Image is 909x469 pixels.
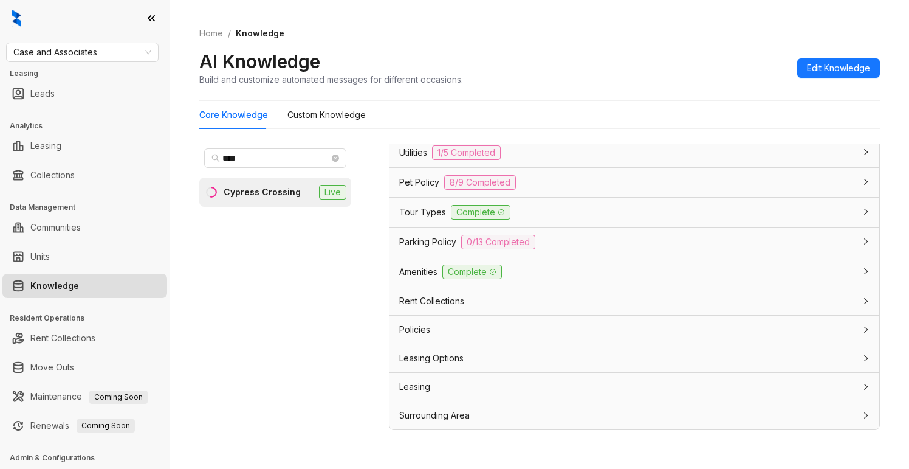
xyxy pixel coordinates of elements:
[862,268,870,275] span: collapsed
[332,155,339,162] span: close-circle
[399,409,470,422] span: Surrounding Area
[399,206,446,219] span: Tour Types
[389,401,879,429] div: Surrounding Area
[862,297,870,305] span: collapsed
[89,391,148,404] span: Coming Soon
[399,235,456,249] span: Parking Policy
[2,274,167,298] li: Knowledge
[862,208,870,215] span: collapsed
[2,355,167,380] li: Move Outs
[797,58,880,78] button: Edit Knowledge
[862,178,870,186] span: collapsed
[444,175,516,190] span: 8/9 Completed
[389,168,879,197] div: Pet Policy8/9 Completed
[399,176,439,189] span: Pet Policy
[389,228,879,257] div: Parking Policy0/13 Completed
[224,186,301,199] div: Cypress Crossing
[862,355,870,362] span: collapsed
[399,265,437,279] span: Amenities
[399,146,427,159] span: Utilities
[399,323,430,336] span: Policies
[77,419,135,433] span: Coming Soon
[862,238,870,245] span: collapsed
[211,154,220,162] span: search
[30,414,135,438] a: RenewalsComing Soon
[30,274,79,298] a: Knowledge
[2,215,167,240] li: Communities
[2,82,167,106] li: Leads
[389,344,879,372] div: Leasing Options
[451,205,510,220] span: Complete
[10,68,170,79] h3: Leasing
[2,414,167,438] li: Renewals
[807,61,870,75] span: Edit Knowledge
[2,326,167,350] li: Rent Collections
[13,43,151,61] span: Case and Associates
[399,352,464,365] span: Leasing Options
[30,134,61,158] a: Leasing
[30,355,74,380] a: Move Outs
[199,108,268,122] div: Core Knowledge
[862,383,870,391] span: collapsed
[319,185,346,200] span: Live
[399,380,430,394] span: Leasing
[2,134,167,158] li: Leasing
[199,73,463,86] div: Build and customize automated messages for different occasions.
[862,326,870,333] span: collapsed
[461,235,535,249] span: 0/13 Completed
[228,27,231,40] li: /
[30,326,95,350] a: Rent Collections
[197,27,225,40] a: Home
[389,138,879,167] div: Utilities1/5 Completed
[30,163,75,187] a: Collections
[442,265,502,279] span: Complete
[10,453,170,464] h3: Admin & Configurations
[432,145,501,160] span: 1/5 Completed
[10,120,170,131] h3: Analytics
[287,108,366,122] div: Custom Knowledge
[30,245,50,269] a: Units
[862,148,870,156] span: collapsed
[2,163,167,187] li: Collections
[2,245,167,269] li: Units
[2,384,167,409] li: Maintenance
[399,294,464,308] span: Rent Collections
[10,202,170,213] h3: Data Management
[389,316,879,344] div: Policies
[236,28,284,38] span: Knowledge
[389,373,879,401] div: Leasing
[862,412,870,419] span: collapsed
[12,10,21,27] img: logo
[10,313,170,324] h3: Resident Operations
[199,50,320,73] h2: AI Knowledge
[389,257,879,287] div: AmenitiesComplete
[389,198,879,227] div: Tour TypesComplete
[30,82,55,106] a: Leads
[389,287,879,315] div: Rent Collections
[30,215,81,240] a: Communities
